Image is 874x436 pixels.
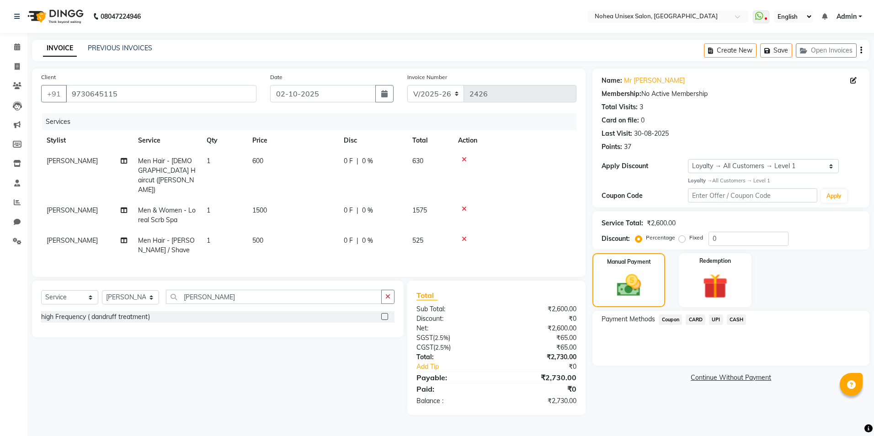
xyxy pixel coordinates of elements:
img: _cash.svg [609,271,649,299]
input: Enter Offer / Coupon Code [688,188,817,202]
div: Total Visits: [602,102,638,112]
strong: Loyalty → [688,177,712,184]
span: 500 [252,236,263,245]
div: Net: [410,324,496,333]
div: Points: [602,142,622,152]
div: 3 [640,102,643,112]
div: Balance : [410,396,496,406]
span: 1 [207,236,210,245]
span: [PERSON_NAME] [47,157,98,165]
span: 0 % [362,206,373,215]
span: [PERSON_NAME] [47,206,98,214]
span: Coupon [659,314,682,325]
input: Search by Name/Mobile/Email/Code [66,85,256,102]
th: Stylist [41,130,133,151]
span: CASH [727,314,746,325]
div: Apply Discount [602,161,688,171]
span: | [357,206,358,215]
div: 0 [641,116,645,125]
div: ₹2,600.00 [647,218,676,228]
span: CARD [686,314,705,325]
a: Add Tip [410,362,511,372]
span: Men & Women - Loreal Scrb Spa [138,206,196,224]
span: 525 [412,236,423,245]
div: ( ) [410,333,496,343]
input: Search or Scan [166,290,381,304]
div: Membership: [602,89,641,99]
span: 0 F [344,236,353,245]
label: Invoice Number [407,73,447,81]
a: INVOICE [43,40,77,57]
div: Card on file: [602,116,639,125]
div: ₹0 [496,314,583,324]
button: Create New [704,43,757,58]
img: _gift.svg [695,271,735,302]
th: Total [407,130,453,151]
div: 30-08-2025 [634,129,669,138]
span: 2.5% [435,334,448,341]
span: SGST [416,334,433,342]
div: Name: [602,76,622,85]
div: ₹2,600.00 [496,304,583,314]
span: 1575 [412,206,427,214]
div: All Customers → Level 1 [688,177,860,185]
div: Payable: [410,372,496,383]
span: 1 [207,157,210,165]
div: Services [42,113,583,130]
div: ₹2,730.00 [496,396,583,406]
th: Action [453,130,576,151]
label: Percentage [646,234,675,242]
span: 0 F [344,156,353,166]
div: ₹0 [511,362,584,372]
div: Discount: [602,234,630,244]
label: Redemption [699,257,731,265]
div: Last Visit: [602,129,632,138]
a: Continue Without Payment [594,373,868,383]
div: ₹2,600.00 [496,324,583,333]
div: No Active Membership [602,89,860,99]
span: Men Hair - [DEMOGRAPHIC_DATA] Haircut ([PERSON_NAME]) [138,157,196,194]
div: ( ) [410,343,496,352]
span: 0 F [344,206,353,215]
div: Paid: [410,383,496,394]
span: 630 [412,157,423,165]
div: Sub Total: [410,304,496,314]
div: Discount: [410,314,496,324]
span: 0 % [362,236,373,245]
th: Disc [338,130,407,151]
span: 2.5% [435,344,449,351]
span: Men Hair - [PERSON_NAME] / Shave [138,236,195,254]
label: Client [41,73,56,81]
img: logo [23,4,86,29]
span: 1500 [252,206,267,214]
span: Payment Methods [602,314,655,324]
button: +91 [41,85,67,102]
span: UPI [709,314,723,325]
span: | [357,236,358,245]
th: Qty [201,130,247,151]
label: Date [270,73,282,81]
th: Price [247,130,338,151]
div: Coupon Code [602,191,688,201]
div: ₹0 [496,383,583,394]
label: Fixed [689,234,703,242]
b: 08047224946 [101,4,141,29]
span: | [357,156,358,166]
div: ₹65.00 [496,333,583,343]
div: ₹2,730.00 [496,372,583,383]
span: Total [416,291,437,300]
div: ₹65.00 [496,343,583,352]
span: 1 [207,206,210,214]
span: CGST [416,343,433,351]
button: Save [760,43,792,58]
th: Service [133,130,201,151]
span: 600 [252,157,263,165]
button: Open Invoices [796,43,857,58]
span: 0 % [362,156,373,166]
a: PREVIOUS INVOICES [88,44,152,52]
button: Apply [821,189,847,203]
div: high Frequency ( dandruff treatment) [41,312,150,322]
div: ₹2,730.00 [496,352,583,362]
div: 37 [624,142,631,152]
iframe: chat widget [836,399,865,427]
